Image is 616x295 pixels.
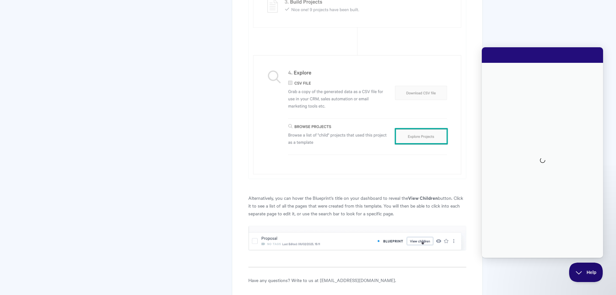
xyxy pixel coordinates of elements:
[248,226,466,250] img: file-qKNM1NegQM.gif
[408,194,438,201] strong: View Children
[248,194,466,217] p: Alternatively, you can hover the Blueprint's title on your dashboard to reveal the button. Click ...
[569,263,603,282] iframe: Help Scout Beacon - Close
[248,276,466,284] p: Have any questions? Write to us at [EMAIL_ADDRESS][DOMAIN_NAME].
[482,47,603,258] iframe: Help Scout Beacon - Live Chat, Contact Form, and Knowledge Base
